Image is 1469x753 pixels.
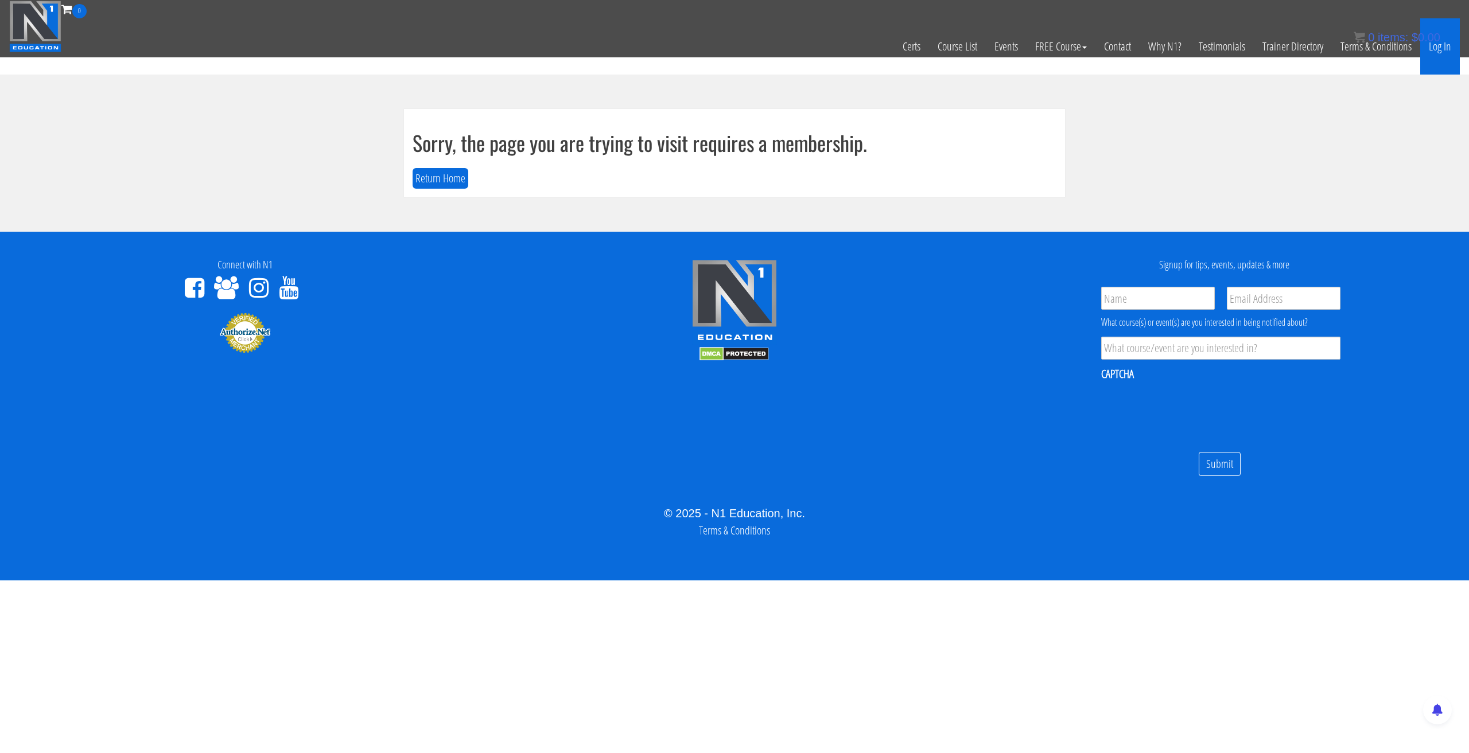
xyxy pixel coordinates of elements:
[1332,18,1420,75] a: Terms & Conditions
[9,505,1460,522] div: © 2025 - N1 Education, Inc.
[1378,31,1408,44] span: items:
[1027,18,1095,75] a: FREE Course
[1412,31,1418,44] span: $
[61,1,87,17] a: 0
[929,18,986,75] a: Course List
[1101,337,1340,360] input: What course/event are you interested in?
[988,259,1460,271] h4: Signup for tips, events, updates & more
[691,259,778,344] img: n1-edu-logo
[986,18,1027,75] a: Events
[1412,31,1440,44] bdi: 0.00
[699,347,769,361] img: DMCA.com Protection Status
[1354,31,1440,44] a: 0 items: $0.00
[1368,31,1374,44] span: 0
[1140,18,1190,75] a: Why N1?
[413,168,468,189] button: Return Home
[1101,315,1340,329] div: What course(s) or event(s) are you interested in being notified about?
[1227,287,1340,310] input: Email Address
[1199,452,1241,477] input: Submit
[699,522,770,538] a: Terms & Conditions
[1101,389,1276,434] iframe: reCAPTCHA
[1101,366,1134,381] label: CAPTCHA
[1420,18,1460,75] a: Log In
[894,18,929,75] a: Certs
[72,4,87,18] span: 0
[1254,18,1332,75] a: Trainer Directory
[9,259,481,271] h4: Connect with N1
[1354,32,1365,43] img: icon11.png
[219,312,271,353] img: Authorize.Net Merchant - Click to Verify
[1101,287,1215,310] input: Name
[413,131,1056,154] h1: Sorry, the page you are trying to visit requires a membership.
[1190,18,1254,75] a: Testimonials
[1095,18,1140,75] a: Contact
[9,1,61,52] img: n1-education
